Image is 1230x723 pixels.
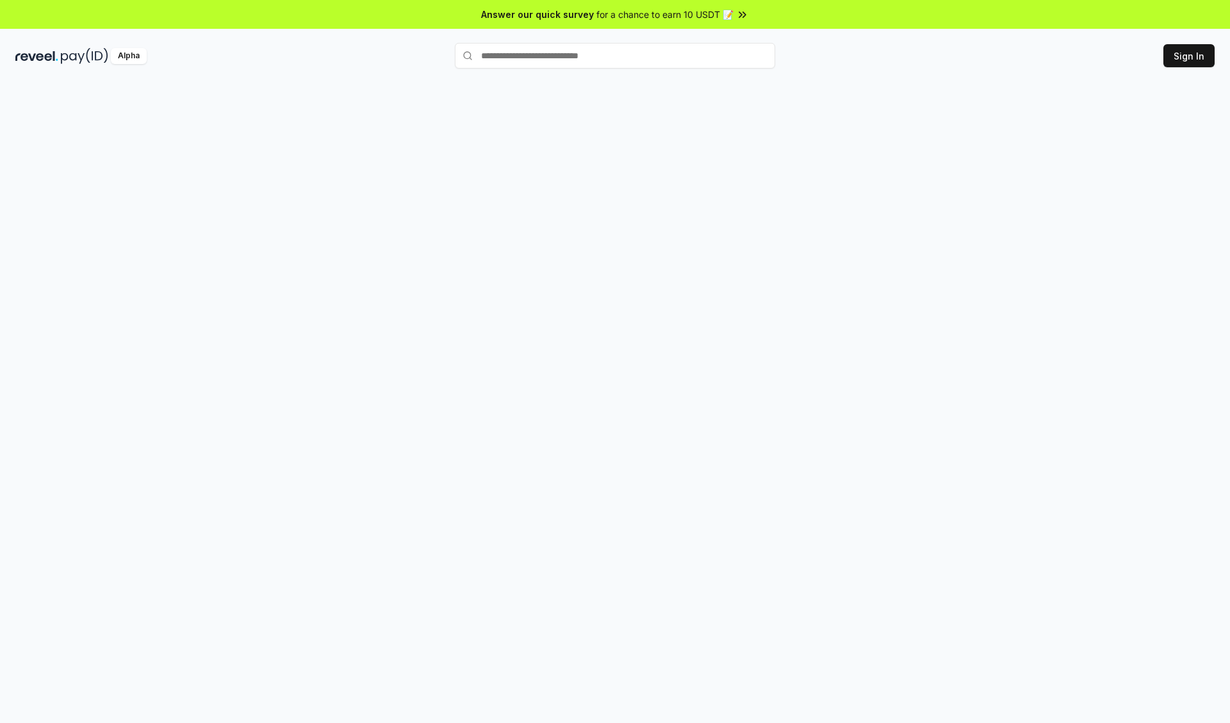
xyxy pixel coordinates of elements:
img: reveel_dark [15,48,58,64]
img: pay_id [61,48,108,64]
button: Sign In [1163,44,1215,67]
span: for a chance to earn 10 USDT 📝 [596,8,734,21]
span: Answer our quick survey [481,8,594,21]
div: Alpha [111,48,147,64]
